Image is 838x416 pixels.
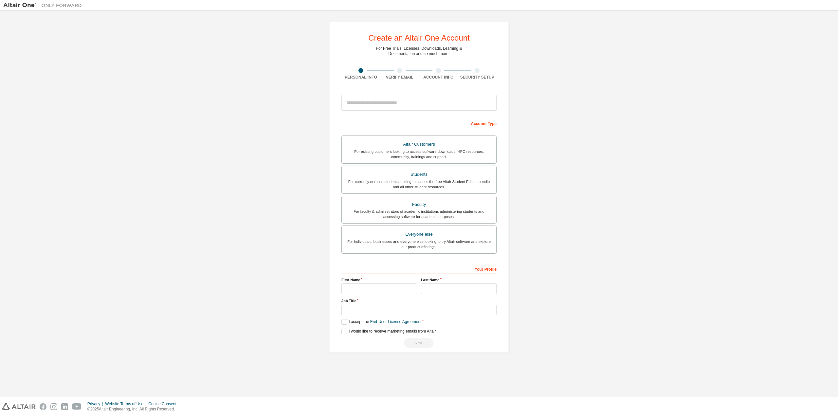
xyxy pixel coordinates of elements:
label: First Name [341,277,417,282]
div: Account Info [419,75,458,80]
div: For existing customers looking to access software downloads, HPC resources, community, trainings ... [346,149,492,159]
div: Account Type [341,118,497,128]
div: Read and acccept EULA to continue [341,338,497,348]
div: Create an Altair One Account [368,34,470,42]
div: Verify Email [380,75,419,80]
label: I accept the [341,319,421,325]
div: Altair Customers [346,140,492,149]
div: Students [346,170,492,179]
div: For Free Trials, Licenses, Downloads, Learning & Documentation and so much more. [376,46,462,56]
div: For faculty & administrators of academic institutions administering students and accessing softwa... [346,209,492,219]
a: End-User License Agreement [370,319,422,324]
img: Altair One [3,2,85,9]
div: Privacy [87,401,105,407]
img: altair_logo.svg [2,403,36,410]
div: Website Terms of Use [105,401,148,407]
div: For currently enrolled students looking to access the free Altair Student Edition bundle and all ... [346,179,492,190]
label: I would like to receive marketing emails from Altair [341,329,436,334]
img: youtube.svg [72,403,82,410]
label: Job Title [341,298,497,303]
img: facebook.svg [40,403,46,410]
p: © 2025 Altair Engineering, Inc. All Rights Reserved. [87,407,180,412]
label: Last Name [421,277,497,282]
img: linkedin.svg [61,403,68,410]
div: Cookie Consent [148,401,180,407]
img: instagram.svg [50,403,57,410]
div: Everyone else [346,230,492,239]
div: Personal Info [341,75,380,80]
div: For individuals, businesses and everyone else looking to try Altair software and explore our prod... [346,239,492,249]
div: Faculty [346,200,492,209]
div: Your Profile [341,263,497,274]
div: Security Setup [458,75,497,80]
